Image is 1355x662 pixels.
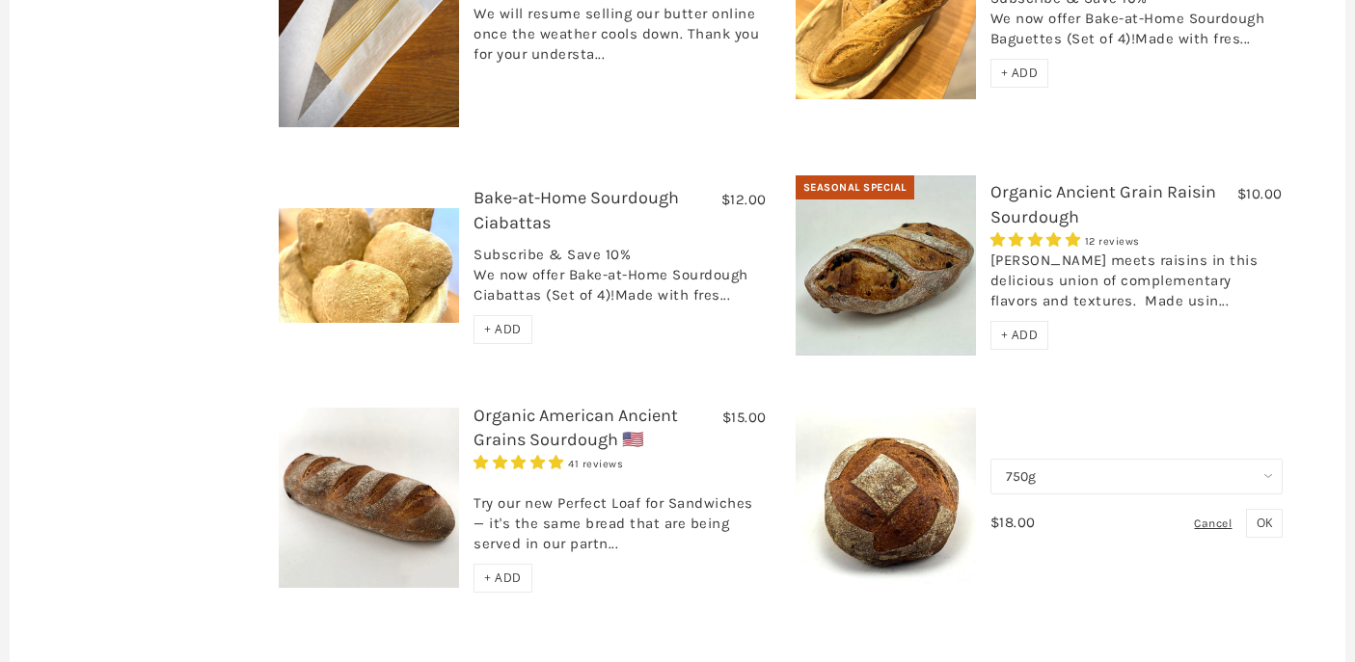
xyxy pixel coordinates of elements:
[796,175,914,200] div: Seasonal Special
[721,191,767,208] span: $12.00
[1085,235,1140,248] span: 12 reviews
[1001,327,1039,343] span: + ADD
[990,251,1283,321] div: [PERSON_NAME] meets raisins in this delicious union of complementary flavors and textures. Made u...
[990,321,1049,350] div: + ADD
[990,509,1036,536] div: $18.00
[474,315,532,344] div: + ADD
[1257,515,1272,531] span: OK
[1246,509,1283,538] button: OK
[990,59,1049,88] div: + ADD
[796,175,976,356] img: Organic Ancient Grain Raisin Sourdough
[474,187,679,232] a: Bake-at-Home Sourdough Ciabattas
[484,569,522,586] span: + ADD
[1194,510,1241,537] div: Cancel
[990,181,1216,226] a: Organic Ancient Grain Raisin Sourdough
[474,4,766,74] div: We will resume selling our butter online once the weather cools down. Thank you for your understa...
[279,408,459,588] img: Organic American Ancient Grains Sourdough 🇺🇸
[474,564,532,593] div: + ADD
[990,231,1085,249] span: 5.00 stars
[568,458,623,470] span: 41 reviews
[474,473,766,564] div: Try our new Perfect Loaf for Sandwiches — it's the same bread that are being served in our partn...
[474,454,568,471] span: 4.93 stars
[796,408,976,588] img: Organic American Einkorn Sourdough 🇺🇸
[1001,65,1039,81] span: + ADD
[722,409,767,426] span: $15.00
[1237,185,1283,202] span: $10.00
[484,321,522,337] span: + ADD
[474,405,678,450] a: Organic American Ancient Grains Sourdough 🇺🇸
[474,245,766,315] div: Subscribe & Save 10% We now offer Bake-at-Home Sourdough Ciabattas (Set of 4)!Made with fres...
[279,208,459,323] img: Bake-at-Home Sourdough Ciabattas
